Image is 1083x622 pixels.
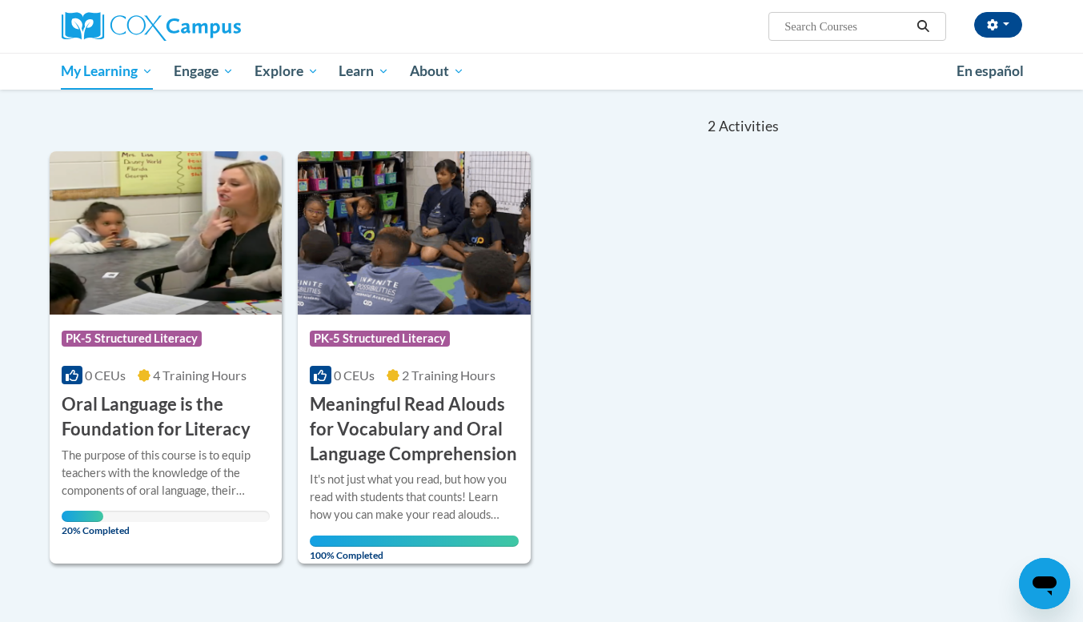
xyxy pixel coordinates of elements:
[708,118,716,135] span: 2
[974,12,1022,38] button: Account Settings
[298,151,531,564] a: Course LogoPK-5 Structured Literacy0 CEUs2 Training Hours Meaningful Read Alouds for Vocabulary a...
[310,392,519,466] h3: Meaningful Read Alouds for Vocabulary and Oral Language Comprehension
[61,62,153,81] span: My Learning
[310,536,519,561] span: 100% Completed
[153,367,247,383] span: 4 Training Hours
[402,367,495,383] span: 2 Training Hours
[719,118,779,135] span: Activities
[410,62,464,81] span: About
[244,53,329,90] a: Explore
[334,367,375,383] span: 0 CEUs
[783,17,911,36] input: Search Courses
[399,53,475,90] a: About
[1019,558,1070,609] iframe: Button to launch messaging window
[51,53,164,90] a: My Learning
[946,54,1034,88] a: En español
[255,62,319,81] span: Explore
[174,62,234,81] span: Engage
[339,62,389,81] span: Learn
[62,12,241,41] img: Cox Campus
[85,367,126,383] span: 0 CEUs
[328,53,399,90] a: Learn
[163,53,244,90] a: Engage
[310,536,519,547] div: Your progress
[62,331,202,347] span: PK-5 Structured Literacy
[310,331,450,347] span: PK-5 Structured Literacy
[62,392,271,442] h3: Oral Language is the Foundation for Literacy
[62,447,271,500] div: The purpose of this course is to equip teachers with the knowledge of the components of oral lang...
[50,151,283,564] a: Course LogoPK-5 Structured Literacy0 CEUs4 Training Hours Oral Language is the Foundation for Lit...
[310,471,519,524] div: It's not just what you read, but how you read with students that counts! Learn how you can make y...
[50,151,283,315] img: Course Logo
[62,12,366,41] a: Cox Campus
[298,151,531,315] img: Course Logo
[957,62,1024,79] span: En español
[62,511,103,522] div: Your progress
[62,511,103,536] span: 20% Completed
[38,53,1046,90] div: Main menu
[911,17,935,36] button: Search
